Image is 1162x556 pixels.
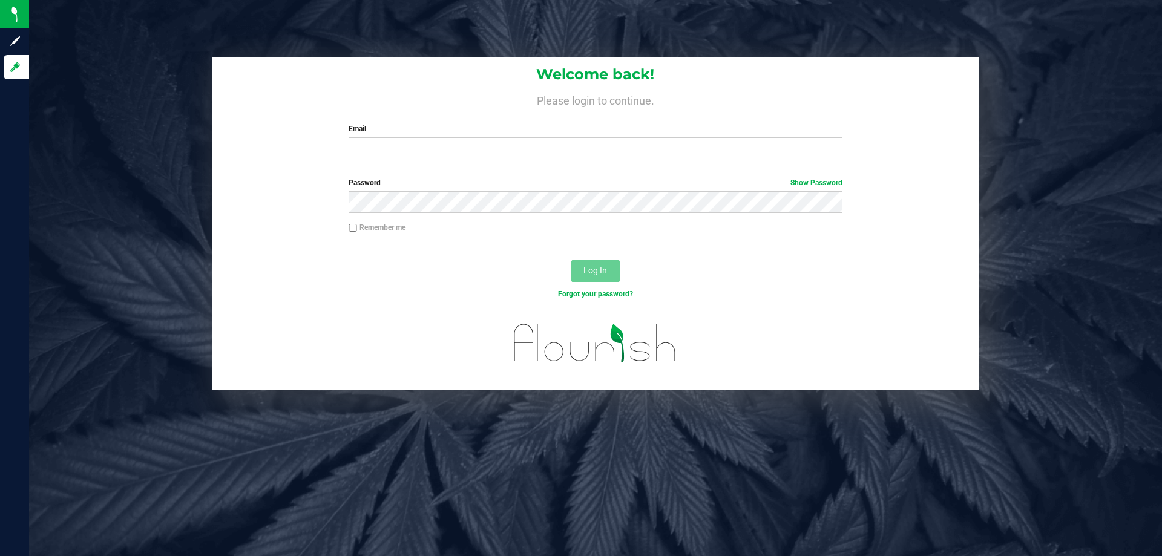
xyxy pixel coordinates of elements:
[212,67,979,82] h1: Welcome back!
[212,92,979,106] h4: Please login to continue.
[790,178,842,187] a: Show Password
[571,260,620,282] button: Log In
[349,123,842,134] label: Email
[349,222,405,233] label: Remember me
[499,312,691,374] img: flourish_logo.svg
[558,290,633,298] a: Forgot your password?
[349,224,357,232] input: Remember me
[9,61,21,73] inline-svg: Log in
[9,35,21,47] inline-svg: Sign up
[583,266,607,275] span: Log In
[349,178,381,187] span: Password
